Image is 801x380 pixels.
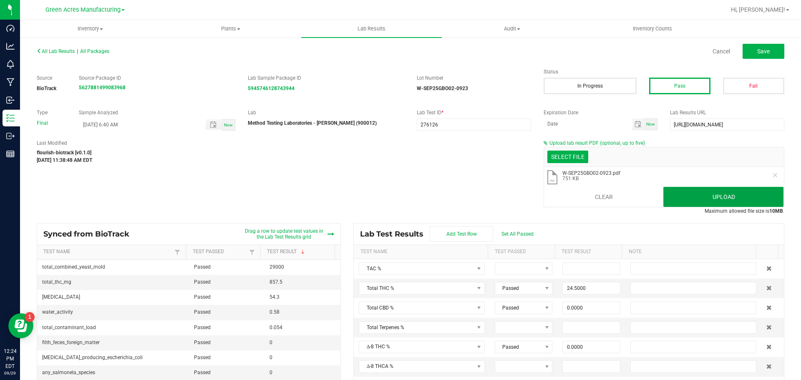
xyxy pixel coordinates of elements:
label: Lab [248,109,404,116]
span: Save [757,48,770,55]
button: Clear [544,187,664,207]
span: Passed [194,325,211,330]
inline-svg: Inbound [6,96,15,104]
span: Passed [194,355,211,360]
span: any_salmonela_species [42,370,95,375]
span: Passed [495,302,542,314]
span: Inventory [20,25,160,33]
th: Test Result [555,245,622,259]
span: total_thc_mg [42,279,71,285]
input: MM/dd/yyyy HH:MM a [79,119,197,130]
button: Save [743,44,784,59]
input: Date [544,118,632,129]
span: Sortable [300,249,306,255]
a: Filter [172,247,182,257]
span: W-SEP25GBO02-0923.pdf [562,170,620,176]
label: Sample Analyzed [79,109,235,116]
span: Lab Results [346,25,397,33]
a: Cancel [713,47,730,55]
span: Passed [495,341,542,353]
span: Drag a row to update test values in the Lab Test Results grid [242,228,325,240]
strong: flourish-biotrack [v0.1.0] [37,150,91,156]
span: 54.3 [270,294,280,300]
span: Hi, [PERSON_NAME]! [731,6,785,13]
a: Test PassedSortable [193,249,247,255]
span: 0.054 [270,325,282,330]
span: Now [224,123,233,127]
label: Source Package ID [79,74,235,82]
span: All Lab Results [37,48,75,54]
span: Passed [194,370,211,375]
th: Test Passed [488,245,555,259]
span: [MEDICAL_DATA]_producing_escherichia_coli [42,355,143,360]
span: Now [646,122,655,126]
label: Last Modified [37,139,531,147]
inline-svg: Outbound [6,132,15,140]
span: 0 [270,340,272,345]
span: Upload lab result PDF (optional, up to five) [549,140,645,146]
a: Plants [161,20,301,38]
button: Fail [723,78,784,94]
span: Toggle popup [206,119,222,130]
inline-svg: Inventory [6,114,15,122]
span: Passed [194,340,211,345]
a: Test ResultSortable [267,249,332,255]
iframe: Resource center unread badge [25,312,35,322]
span: Passed [194,294,211,300]
iframe: Resource center [8,313,33,338]
span: Δ-8 THCA % [359,361,474,372]
span: Passed [194,279,211,285]
span: Passed [194,309,211,315]
th: Test Name [354,245,488,259]
span: Lab Test Results [360,229,430,239]
div: Select file [547,151,588,163]
span: total_combined_yeast_mold [42,264,105,270]
a: 5945746128743944 [248,86,295,91]
inline-svg: Analytics [6,42,15,50]
inline-svg: Dashboard [6,24,15,33]
span: Passed [495,282,542,294]
strong: BioTrack [37,86,56,91]
button: Upload [663,187,783,207]
span: total_contaminant_load [42,325,96,330]
label: Type [37,109,66,116]
span: Total THC % [359,282,474,294]
inline-svg: Reports [6,150,15,158]
label: Lab Sample Package ID [248,74,404,82]
strong: 10MB [769,208,783,214]
p: 12:24 PM EDT [4,347,16,370]
span: 751 KB [562,176,620,181]
p: 09/29 [4,370,16,376]
span: 857.5 [270,279,282,285]
span: Total CBD % [359,302,474,314]
a: Filter [247,247,257,257]
span: Synced from BioTrack [43,229,136,239]
button: Pass [649,78,710,94]
span: filth_feces_foreign_matter [42,340,100,345]
span: Δ-8 THC % [359,341,474,353]
a: Audit [442,20,582,38]
span: Maximum allowed file size is . [705,208,784,214]
label: Status [544,68,784,75]
span: TAC % [359,263,474,274]
label: Lot Number [417,74,531,82]
span: water_activity [42,309,73,315]
label: Lab Test ID [417,109,531,116]
label: Source [37,74,66,82]
a: Test NameSortable [43,249,172,255]
strong: Method Testing Laboratories - [PERSON_NAME] (900012) [248,120,377,126]
span: Total Terpenes % [359,322,474,333]
span: 0 [270,355,272,360]
span: 0.58 [270,309,280,315]
div: Final [37,119,66,127]
span: Green Acres Manufacturing [45,6,121,13]
span: | [77,48,78,54]
span: 0 [270,370,272,375]
button: Remove [772,172,778,179]
span: Inventory Counts [622,25,683,33]
strong: [DATE] 11:38:48 AM EDT [37,157,92,163]
button: In Progress [544,78,637,94]
a: 5627881499083968 [79,85,126,91]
